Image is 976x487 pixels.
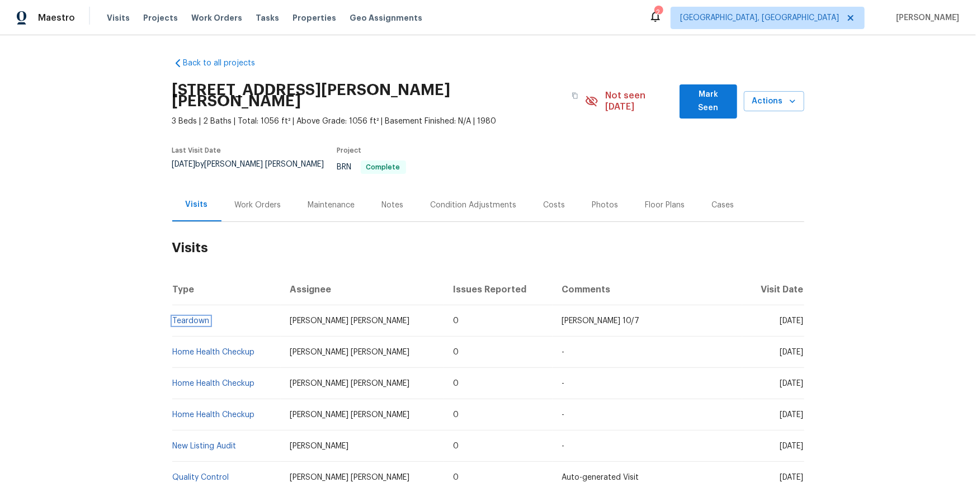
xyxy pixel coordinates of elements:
span: Project [337,147,362,154]
span: Work Orders [191,12,242,23]
span: [DATE] [172,160,196,168]
div: Cases [712,200,734,211]
span: Tasks [256,14,279,22]
button: Actions [744,91,804,112]
span: Projects [143,12,178,23]
button: Copy Address [565,86,585,106]
div: Costs [544,200,565,211]
span: [DATE] [780,442,804,450]
span: Mark Seen [689,88,728,115]
div: Notes [382,200,404,211]
div: Work Orders [235,200,281,211]
span: Geo Assignments [350,12,422,23]
span: [PERSON_NAME] [PERSON_NAME] [290,317,409,325]
th: Type [172,274,281,305]
span: 0 [453,411,459,419]
span: Not seen [DATE] [605,90,673,112]
a: Quality Control [173,474,229,481]
span: Complete [362,164,405,171]
a: Home Health Checkup [173,411,255,419]
div: Floor Plans [645,200,685,211]
span: Properties [293,12,336,23]
span: [PERSON_NAME] [PERSON_NAME] [290,380,409,387]
a: Home Health Checkup [173,348,255,356]
div: Visits [186,199,208,210]
span: Visits [107,12,130,23]
th: Issues Reported [444,274,553,305]
span: Maestro [38,12,75,23]
th: Comments [553,274,742,305]
span: [DATE] [780,348,804,356]
span: Last Visit Date [172,147,221,154]
span: 0 [453,317,459,325]
span: [PERSON_NAME] [892,12,959,23]
span: [PERSON_NAME] [290,442,348,450]
th: Visit Date [742,274,804,305]
th: Assignee [281,274,444,305]
span: [GEOGRAPHIC_DATA], [GEOGRAPHIC_DATA] [680,12,839,23]
span: 0 [453,348,459,356]
div: by [PERSON_NAME] [PERSON_NAME] [172,160,337,182]
span: BRN [337,163,406,171]
span: - [562,380,564,387]
span: 0 [453,442,459,450]
span: [DATE] [780,411,804,419]
span: [DATE] [780,317,804,325]
a: Teardown [173,317,210,325]
div: Maintenance [308,200,355,211]
span: [PERSON_NAME] 10/7 [562,317,639,325]
span: 0 [453,474,459,481]
div: 2 [654,7,662,18]
span: - [562,442,564,450]
span: - [562,411,564,419]
span: [PERSON_NAME] [PERSON_NAME] [290,348,409,356]
span: 0 [453,380,459,387]
a: New Listing Audit [173,442,237,450]
a: Home Health Checkup [173,380,255,387]
span: [PERSON_NAME] [PERSON_NAME] [290,411,409,419]
span: [DATE] [780,474,804,481]
span: - [562,348,564,356]
div: Condition Adjustments [431,200,517,211]
span: 3 Beds | 2 Baths | Total: 1056 ft² | Above Grade: 1056 ft² | Basement Finished: N/A | 1980 [172,116,586,127]
button: Mark Seen [680,84,737,119]
a: Back to all projects [172,58,280,69]
span: Actions [753,94,795,108]
div: Photos [592,200,619,211]
span: [PERSON_NAME] [PERSON_NAME] [290,474,409,481]
h2: [STREET_ADDRESS][PERSON_NAME][PERSON_NAME] [172,84,565,107]
h2: Visits [172,222,804,274]
span: [DATE] [780,380,804,387]
span: Auto-generated Visit [562,474,639,481]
